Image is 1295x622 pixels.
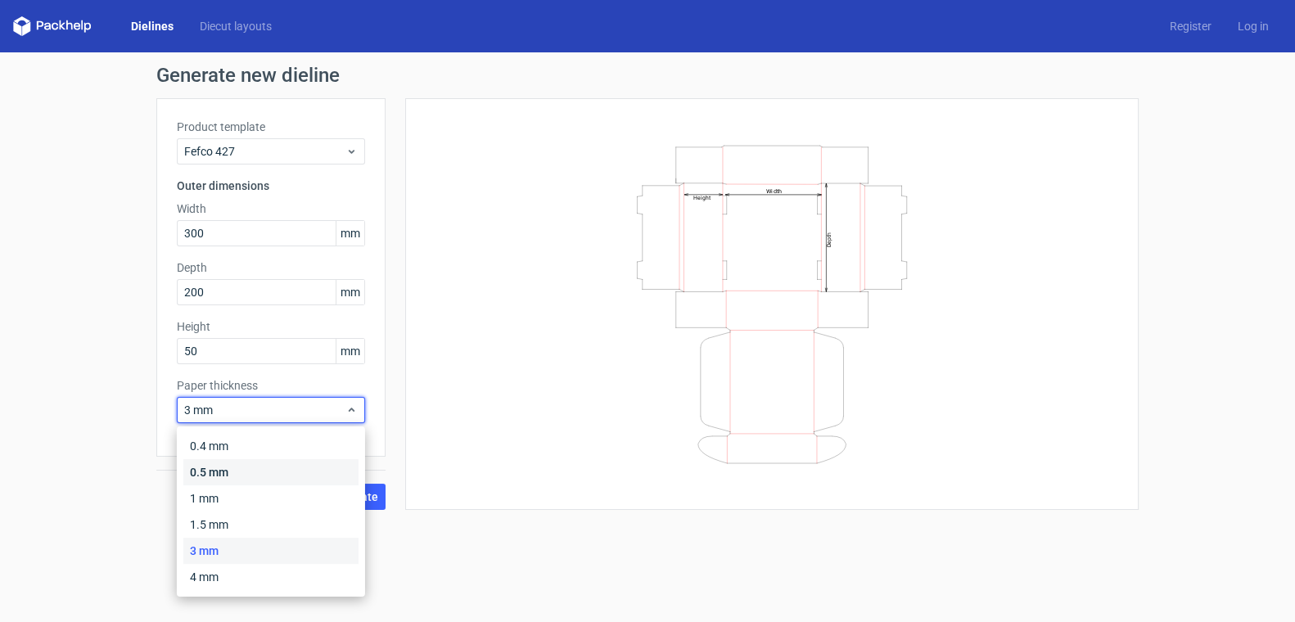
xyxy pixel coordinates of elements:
[184,402,345,418] span: 3 mm
[177,178,365,194] h3: Outer dimensions
[336,221,364,246] span: mm
[177,119,365,135] label: Product template
[183,433,359,459] div: 0.4 mm
[693,194,710,201] text: Height
[184,143,345,160] span: Fefco 427
[1157,18,1225,34] a: Register
[177,259,365,276] label: Depth
[183,459,359,485] div: 0.5 mm
[183,538,359,564] div: 3 mm
[826,232,832,246] text: Depth
[336,339,364,363] span: mm
[336,280,364,304] span: mm
[187,18,285,34] a: Diecut layouts
[183,485,359,512] div: 1 mm
[1225,18,1282,34] a: Log in
[177,201,365,217] label: Width
[183,512,359,538] div: 1.5 mm
[766,187,782,194] text: Width
[183,564,359,590] div: 4 mm
[177,318,365,335] label: Height
[177,377,365,394] label: Paper thickness
[118,18,187,34] a: Dielines
[156,65,1139,85] h1: Generate new dieline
